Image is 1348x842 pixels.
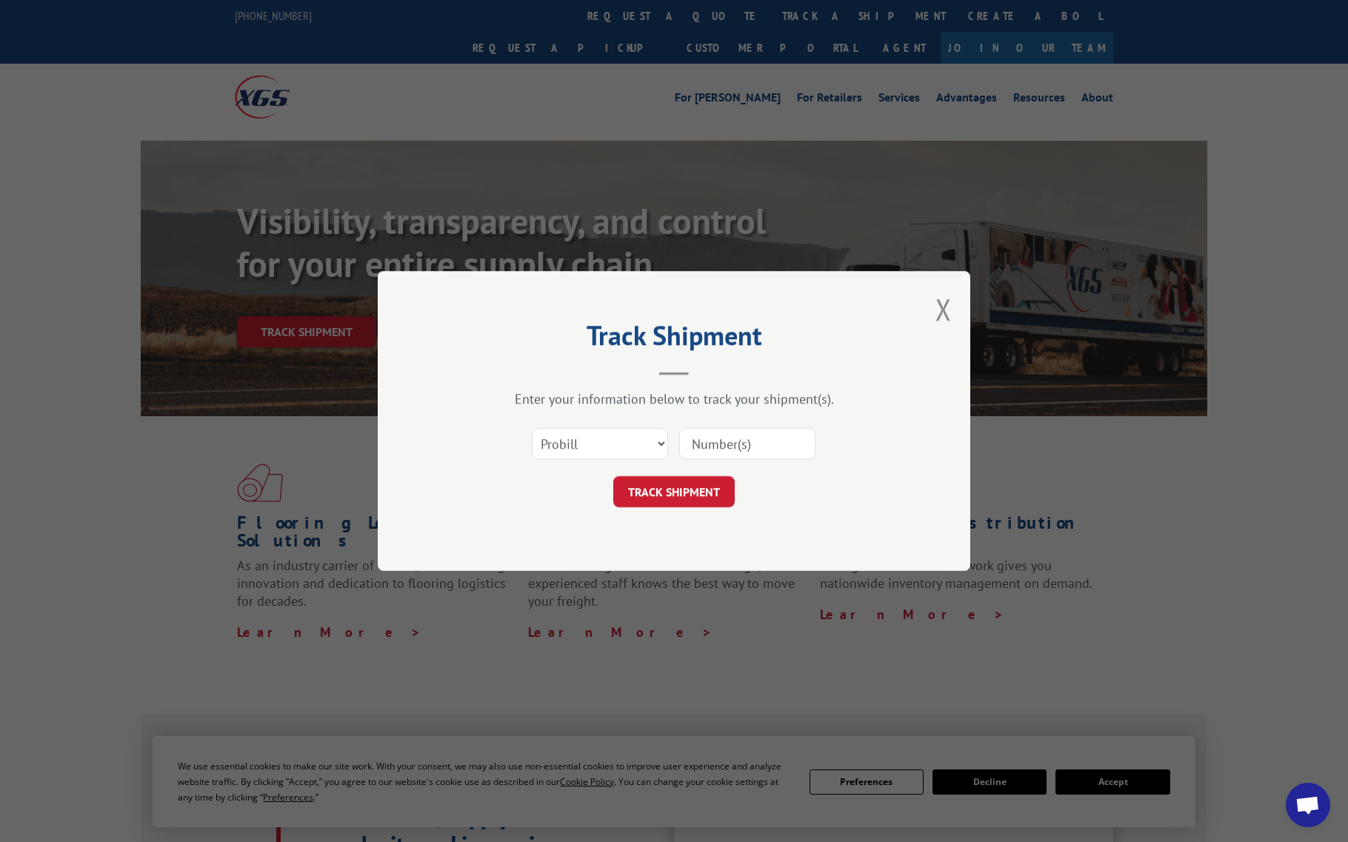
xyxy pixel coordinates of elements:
[613,476,735,507] button: TRACK SHIPMENT
[452,390,896,407] div: Enter your information below to track your shipment(s).
[1286,783,1330,827] div: Open chat
[452,325,896,353] h2: Track Shipment
[679,428,815,459] input: Number(s)
[935,290,952,329] button: Close modal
